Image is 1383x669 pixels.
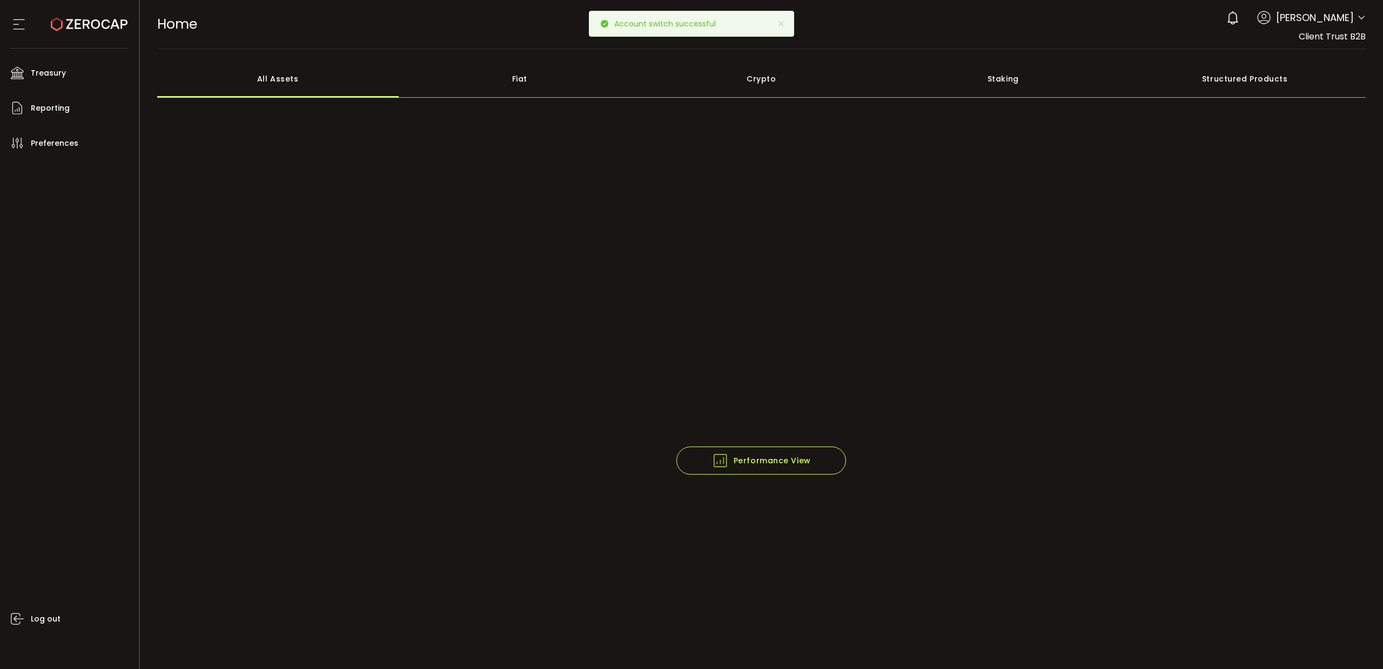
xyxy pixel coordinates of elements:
span: Treasury [31,65,66,81]
div: All Assets [157,60,399,98]
p: Account switch successful [614,20,724,28]
span: [PERSON_NAME] [1276,10,1354,25]
div: Staking [882,60,1124,98]
span: Reporting [31,100,70,116]
button: Performance View [676,447,846,475]
div: Structured Products [1124,60,1366,98]
div: Crypto [641,60,883,98]
span: Performance View [712,452,811,469]
span: Log out [31,611,61,627]
div: Fiat [399,60,641,98]
span: Home [157,15,197,33]
span: Client Trust B2B [1299,30,1366,43]
iframe: Chat Widget [1329,617,1383,669]
span: Preferences [31,136,78,151]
